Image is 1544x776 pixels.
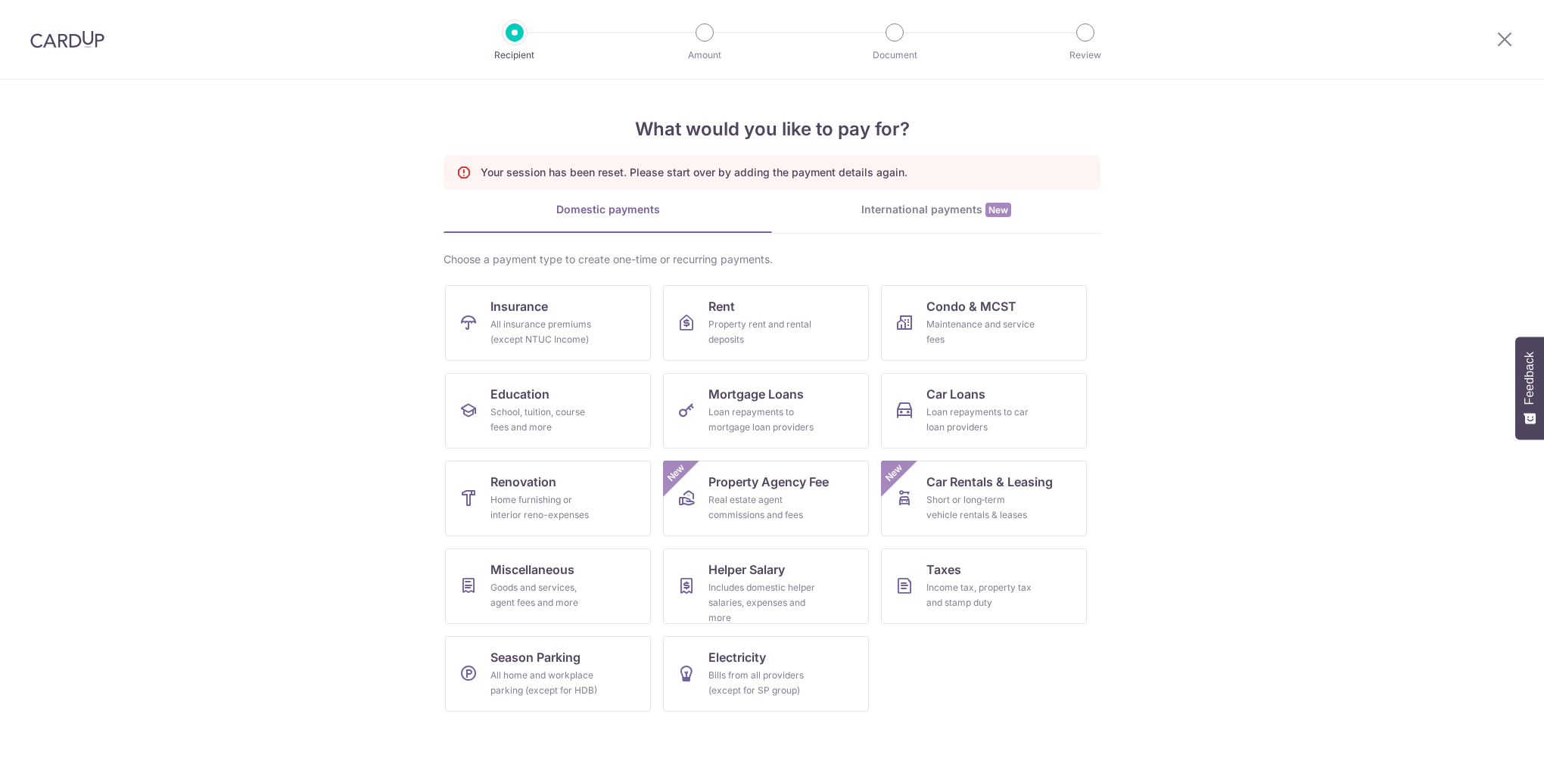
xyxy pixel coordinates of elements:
[708,317,817,347] div: Property rent and rental deposits
[926,492,1035,523] div: Short or long‑term vehicle rentals & leases
[1029,48,1141,63] p: Review
[663,373,869,449] a: Mortgage LoansLoan repayments to mortgage loan providers
[708,668,817,698] div: Bills from all providers (except for SP group)
[445,373,651,449] a: EducationSchool, tuition, course fees and more
[664,461,689,486] span: New
[490,668,599,698] div: All home and workplace parking (except for HDB)
[926,560,961,579] span: Taxes
[490,580,599,610] div: Goods and services, agent fees and more
[708,297,735,315] span: Rent
[881,285,1087,361] a: Condo & MCSTMaintenance and service fees
[708,385,804,403] span: Mortgage Loans
[30,30,104,48] img: CardUp
[708,492,817,523] div: Real estate agent commissions and fees
[445,285,651,361] a: InsuranceAll insurance premiums (except NTUC Income)
[772,202,1100,218] div: International payments
[444,116,1100,143] h4: What would you like to pay for?
[926,405,1035,435] div: Loan repayments to car loan providers
[926,385,985,403] span: Car Loans
[490,560,574,579] span: Miscellaneous
[490,405,599,435] div: School, tuition, course fees and more
[490,492,599,523] div: Home furnishing or interior reno-expenses
[490,385,549,403] span: Education
[649,48,761,63] p: Amount
[881,461,1087,536] a: Car Rentals & LeasingShort or long‑term vehicle rentals & leasesNew
[445,636,651,712] a: Season ParkingAll home and workplace parking (except for HDB)
[881,548,1087,624] a: TaxesIncome tax, property tax and stamp duty
[663,285,869,361] a: RentProperty rent and rental deposits
[926,317,1035,347] div: Maintenance and service fees
[1515,337,1544,439] button: Feedback - Show survey
[708,580,817,625] div: Includes domestic helper salaries, expenses and more
[1523,352,1536,405] span: Feedback
[459,48,571,63] p: Recipient
[663,548,869,624] a: Helper SalaryIncludes domestic helper salaries, expenses and more
[444,252,1100,267] div: Choose a payment type to create one-time or recurring payments.
[985,203,1011,217] span: New
[663,636,869,712] a: ElectricityBills from all providers (except for SP group)
[708,648,766,666] span: Electricity
[708,405,817,435] div: Loan repayments to mortgage loan providers
[663,461,869,536] a: Property Agency FeeReal estate agent commissions and feesNew
[708,560,785,579] span: Helper Salary
[1447,731,1529,768] iframe: Opens a widget where you can find more information
[490,297,548,315] span: Insurance
[490,317,599,347] div: All insurance premiums (except NTUC Income)
[481,165,907,180] p: Your session has been reset. Please start over by adding the payment details again.
[444,202,772,217] div: Domestic payments
[882,461,907,486] span: New
[881,373,1087,449] a: Car LoansLoan repayments to car loan providers
[926,580,1035,610] div: Income tax, property tax and stamp duty
[926,473,1053,491] span: Car Rentals & Leasing
[445,548,651,624] a: MiscellaneousGoods and services, agent fees and more
[445,461,651,536] a: RenovationHome furnishing or interior reno-expenses
[926,297,1016,315] span: Condo & MCST
[839,48,951,63] p: Document
[490,648,581,666] span: Season Parking
[708,473,829,491] span: Property Agency Fee
[490,473,556,491] span: Renovation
